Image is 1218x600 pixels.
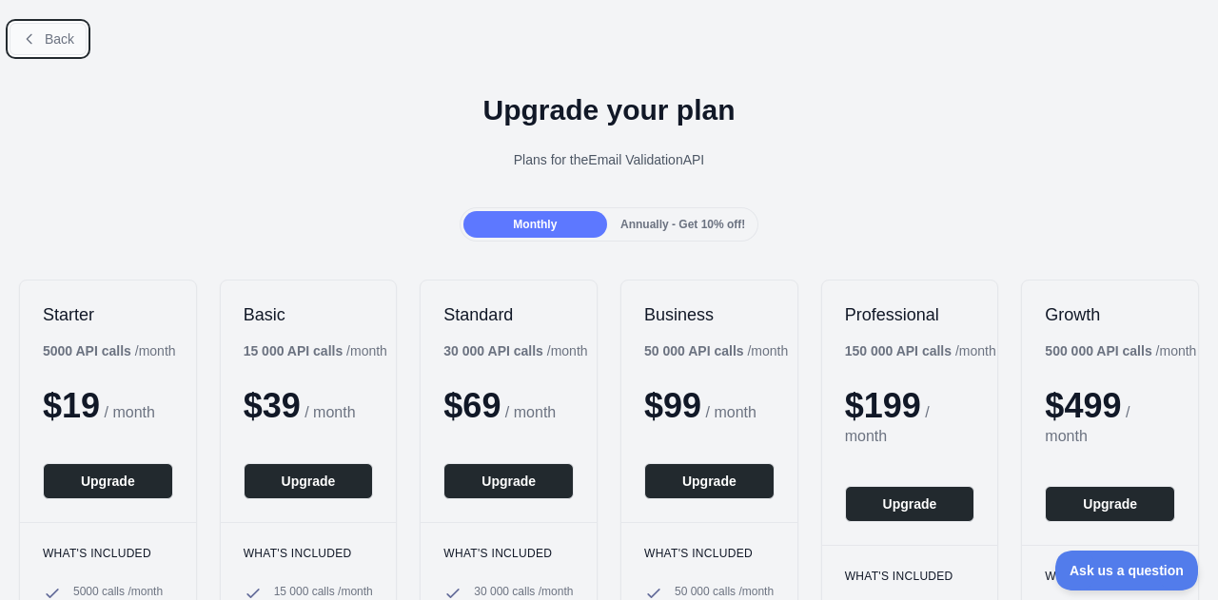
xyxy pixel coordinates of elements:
div: / month [845,341,996,360]
b: 50 000 API calls [644,343,744,358]
span: $ 99 [644,386,701,425]
span: $ 69 [443,386,501,425]
div: / month [1045,341,1196,360]
b: 30 000 API calls [443,343,543,358]
b: 500 000 API calls [1045,343,1151,358]
div: / month [443,341,587,360]
div: / month [644,341,788,360]
h2: Growth [1045,303,1175,326]
span: $ 499 [1045,386,1121,425]
h2: Professional [845,303,975,326]
iframe: Toggle Customer Support [1055,551,1199,590]
h2: Standard [443,303,574,326]
h2: Business [644,303,775,326]
span: $ 199 [845,386,921,425]
b: 150 000 API calls [845,343,952,358]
